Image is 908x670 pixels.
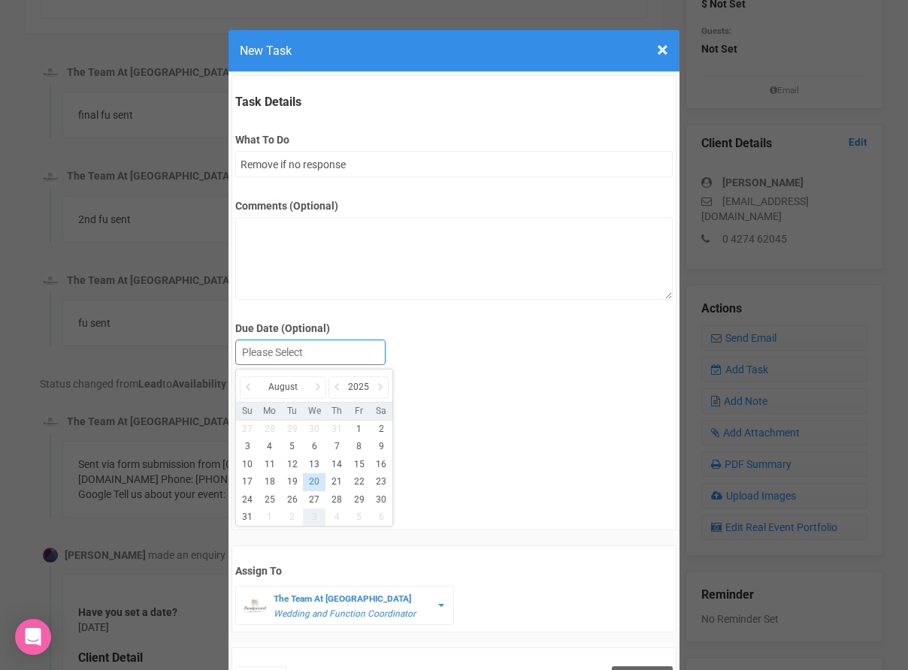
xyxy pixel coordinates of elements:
li: Su [236,405,259,418]
li: 10 [236,456,259,473]
span: × [657,38,668,62]
li: 6 [303,438,325,455]
li: 30 [371,491,393,509]
li: 31 [236,509,259,526]
li: 13 [303,456,325,473]
li: 1 [348,421,371,438]
li: 26 [281,491,304,509]
li: 3 [236,438,259,455]
li: 17 [236,473,259,490]
li: We [303,405,325,418]
li: 27 [236,421,259,438]
li: 2 [281,509,304,526]
li: 20 [303,473,325,490]
label: What To Do [235,132,672,147]
li: 24 [236,491,259,509]
li: 19 [281,473,304,490]
li: 1 [259,509,281,526]
label: Due Date (Optional) [235,321,672,336]
li: 7 [325,438,348,455]
h4: New Task [240,41,668,60]
li: 12 [281,456,304,473]
li: Th [325,405,348,418]
li: 6 [371,509,393,526]
img: BGLogo.jpg [244,595,266,617]
li: 18 [259,473,281,490]
li: 16 [371,456,393,473]
li: 3 [303,509,325,526]
span: 2025 [348,381,369,394]
li: 21 [325,473,348,490]
li: 14 [325,456,348,473]
li: 15 [348,456,371,473]
li: 29 [281,421,304,438]
li: 2 [371,421,393,438]
strong: The Team At [GEOGRAPHIC_DATA] [274,593,411,604]
em: Wedding and Function Coordinator [274,608,416,619]
li: 29 [348,491,371,509]
li: 28 [259,421,281,438]
span: August [268,381,298,394]
li: 31 [325,421,348,438]
li: Sa [371,405,393,418]
li: 4 [325,509,348,526]
li: 5 [281,438,304,455]
li: Fr [348,405,371,418]
li: 11 [259,456,281,473]
li: 27 [303,491,325,509]
li: 28 [325,491,348,509]
li: Tu [281,405,304,418]
label: Comments (Optional) [235,198,672,213]
li: Mo [259,405,281,418]
label: Assign To [235,563,672,578]
li: 25 [259,491,281,509]
li: 5 [348,509,371,526]
div: Open Intercom Messenger [15,619,51,655]
legend: Task Details [235,94,672,111]
li: 22 [348,473,371,490]
li: 4 [259,438,281,455]
li: 9 [371,438,393,455]
li: 8 [348,438,371,455]
li: 30 [303,421,325,438]
li: 23 [371,473,393,490]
